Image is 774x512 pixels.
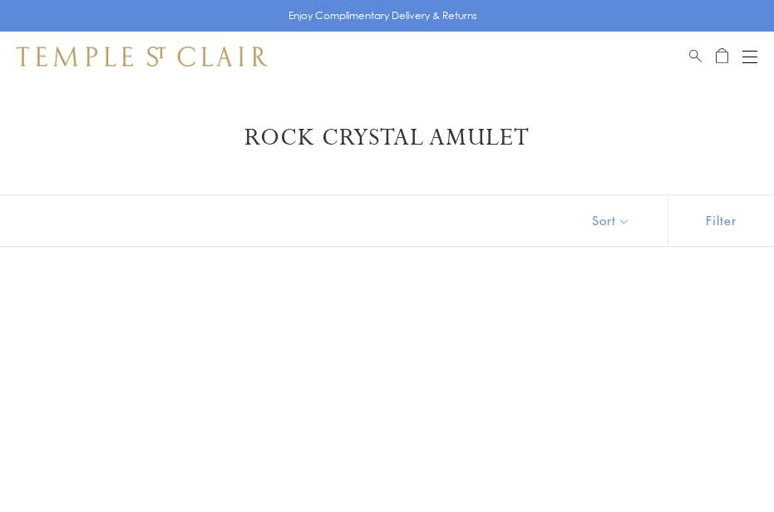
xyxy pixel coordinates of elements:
button: Show filters [668,195,774,246]
button: Show sort by [555,195,668,246]
button: Open navigation [742,47,757,66]
a: Open Shopping Bag [716,47,728,66]
img: Temple St. Clair [17,47,268,66]
a: Search [689,47,702,66]
p: Enjoy Complimentary Delivery & Returns [288,7,477,24]
h1: Rock Crystal Amulet [42,123,732,153]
